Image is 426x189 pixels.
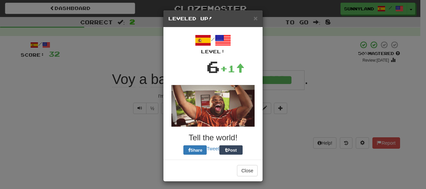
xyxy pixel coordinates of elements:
[168,133,258,142] h3: Tell the world!
[168,32,258,55] div: /
[220,62,245,75] div: +1
[254,14,258,22] span: ×
[171,85,255,127] img: anon-dude-dancing-749b357b783eda7f85c51e4a2e1ee5269fc79fcf7d6b6aa88849e9eb2203d151.gif
[219,145,243,155] button: Post
[207,146,219,151] a: Tweet
[206,55,220,78] div: 6
[237,165,258,176] button: Close
[183,145,207,155] button: Share
[168,15,258,22] h5: Leveled Up!
[168,48,258,55] div: Level:
[254,15,258,22] button: Close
